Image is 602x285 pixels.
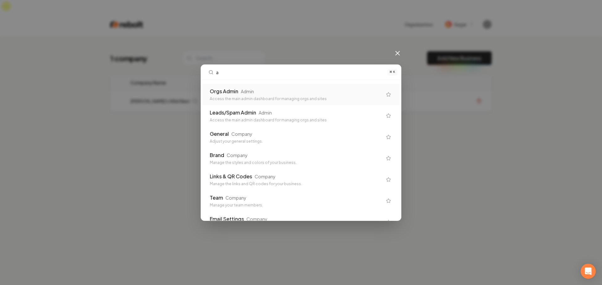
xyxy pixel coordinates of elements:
div: Manage the styles and colors of your business. [210,160,382,165]
div: Leads/Spam Admin [210,109,256,116]
div: Adjust your general settings. [210,139,382,144]
div: Company [255,173,276,180]
div: Company [227,152,248,158]
div: Access the main admin dashboard for managing orgs and sites [210,118,382,123]
div: Email Settings [210,215,244,223]
div: Brand [210,151,224,159]
input: Search sections... [216,65,384,80]
div: Company [225,195,246,201]
div: Manage the links and QR codes for your business. [210,181,382,186]
div: Orgs Admin [210,88,238,95]
div: Search sections... [201,80,401,221]
div: Access the main admin dashboard for managing orgs and sites [210,96,382,101]
div: Links & QR Codes [210,173,252,180]
div: Admin [259,109,272,116]
div: Open Intercom Messenger [581,264,596,279]
div: Admin [241,88,254,94]
div: Team [210,194,223,201]
div: Manage your team members. [210,203,382,208]
div: Company [246,216,267,222]
div: General [210,130,229,138]
div: Company [231,131,252,137]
